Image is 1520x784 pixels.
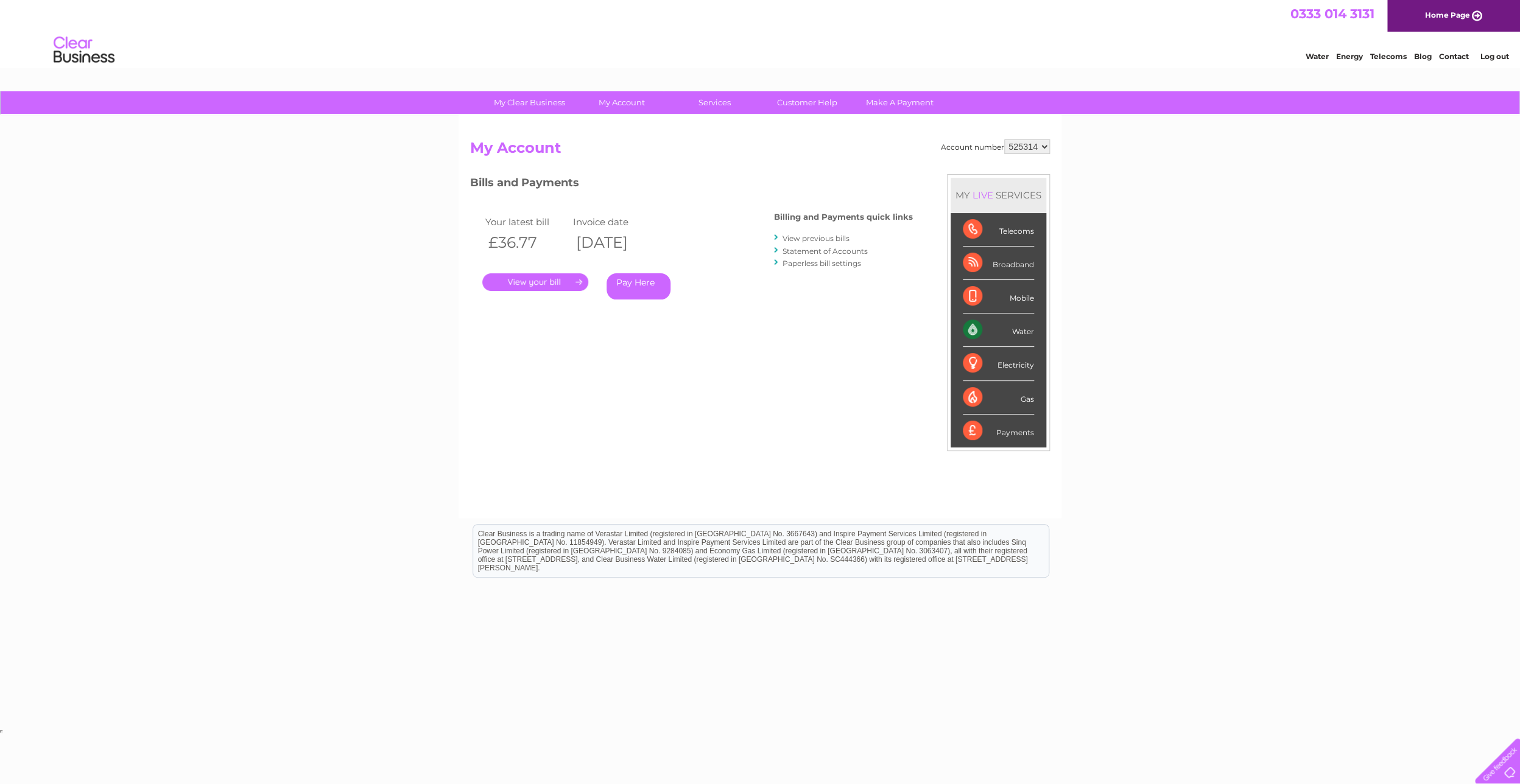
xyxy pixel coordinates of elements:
[1336,52,1363,61] a: Energy
[473,7,1049,59] div: Clear Business is a trading name of Verastar Limited (registered in [GEOGRAPHIC_DATA] No. 3667643...
[850,91,950,114] a: Make A Payment
[470,139,1050,163] h2: My Account
[757,91,857,114] a: Customer Help
[482,273,588,291] a: .
[1439,52,1469,61] a: Contact
[1480,52,1508,61] a: Log out
[479,91,580,114] a: My Clear Business
[963,347,1034,380] div: Electricity
[570,214,658,230] td: Invoice date
[963,280,1034,313] div: Mobile
[482,230,570,255] th: £36.77
[970,189,996,201] div: LIVE
[607,273,670,299] a: Pay Here
[572,91,672,114] a: My Account
[1306,52,1329,61] a: Water
[470,174,913,195] h3: Bills and Payments
[664,91,765,114] a: Services
[1290,6,1374,21] a: 0333 014 3131
[1370,52,1407,61] a: Telecoms
[963,313,1034,347] div: Water
[482,214,570,230] td: Your latest bill
[963,213,1034,247] div: Telecoms
[951,178,1046,212] div: MY SERVICES
[783,234,850,243] a: View previous bills
[1414,52,1432,61] a: Blog
[570,230,658,255] th: [DATE]
[963,247,1034,280] div: Broadband
[963,381,1034,415] div: Gas
[963,415,1034,447] div: Payments
[783,247,868,256] a: Statement of Accounts
[783,259,861,268] a: Paperless bill settings
[774,212,913,222] h4: Billing and Payments quick links
[941,139,1050,154] div: Account number
[53,32,115,69] img: logo.png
